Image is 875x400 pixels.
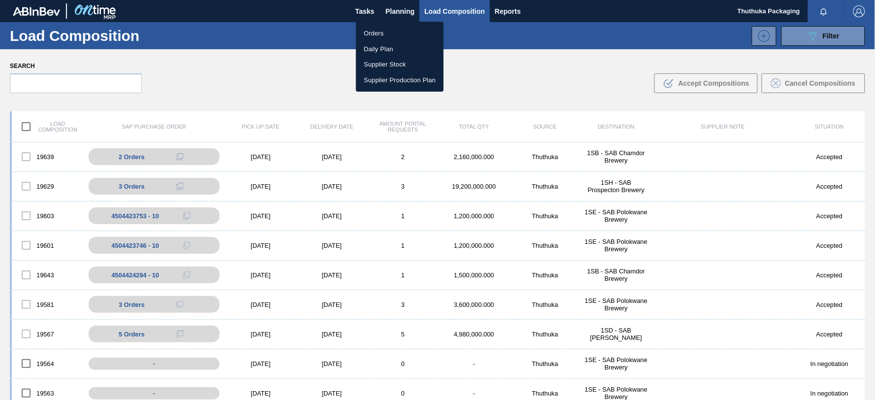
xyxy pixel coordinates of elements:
a: Orders [356,26,444,41]
a: Supplier Stock [356,57,444,72]
a: Supplier Production Plan [356,72,444,88]
a: Daily Plan [356,41,444,57]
